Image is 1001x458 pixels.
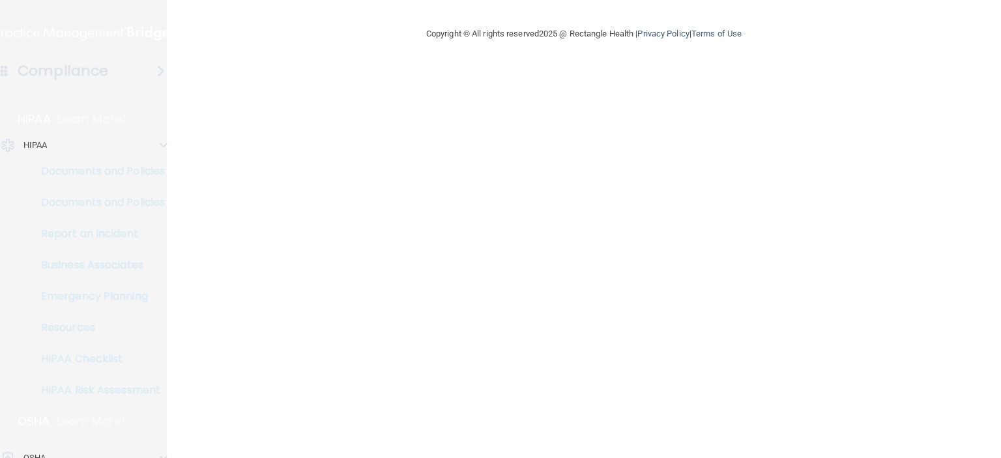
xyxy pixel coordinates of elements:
p: HIPAA [18,111,51,127]
p: Report an Incident [8,227,186,240]
p: Documents and Policies [8,196,186,209]
p: HIPAA Checklist [8,352,186,365]
p: Business Associates [8,259,186,272]
p: HIPAA Risk Assessment [8,384,186,397]
a: Privacy Policy [637,29,689,38]
div: Copyright © All rights reserved 2025 @ Rectangle Health | | [346,13,822,55]
p: Learn More! [57,111,126,127]
p: Learn More! [57,414,126,429]
p: Emergency Planning [8,290,186,303]
p: OSHA [18,414,50,429]
p: HIPAA [23,137,48,153]
p: Documents and Policies [8,165,186,178]
h4: Compliance [18,62,108,80]
p: Resources [8,321,186,334]
a: Terms of Use [691,29,742,38]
